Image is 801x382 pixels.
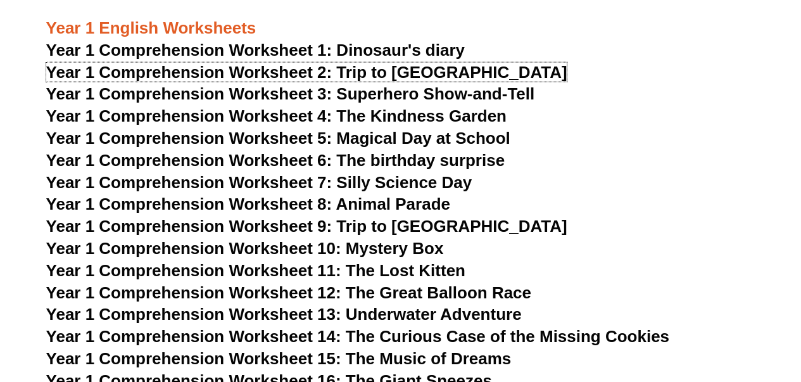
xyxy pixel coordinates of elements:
[46,239,444,258] a: Year 1 Comprehension Worksheet 10: Mystery Box
[46,41,465,60] a: Year 1 Comprehension Worksheet 1: Dinosaur's diary
[46,84,535,103] a: Year 1 Comprehension Worksheet 3: Superhero Show-and-Tell
[46,349,512,368] a: Year 1 Comprehension Worksheet 15: The Music of Dreams
[46,106,507,125] a: Year 1 Comprehension Worksheet 4: The Kindness Garden
[46,305,522,324] a: Year 1 Comprehension Worksheet 13: Underwater Adventure
[46,63,567,82] a: Year 1 Comprehension Worksheet 2: Trip to [GEOGRAPHIC_DATA]
[46,18,755,39] h3: Year 1 English Worksheets
[590,239,801,382] div: Widget συνομιλίας
[46,327,669,346] a: Year 1 Comprehension Worksheet 14: The Curious Case of the Missing Cookies
[46,261,465,280] a: Year 1 Comprehension Worksheet 11: The Lost Kitten
[46,283,531,302] a: Year 1 Comprehension Worksheet 12: The Great Balloon Race
[590,239,801,382] iframe: Chat Widget
[46,194,450,213] a: Year 1 Comprehension Worksheet 8: Animal Parade
[46,129,510,148] a: Year 1 Comprehension Worksheet 5: Magical Day at School
[46,173,472,192] a: Year 1 Comprehension Worksheet 7: Silly Science Day
[46,217,567,236] a: Year 1 Comprehension Worksheet 9: Trip to [GEOGRAPHIC_DATA]
[46,151,505,170] a: Year 1 Comprehension Worksheet 6: The birthday surprise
